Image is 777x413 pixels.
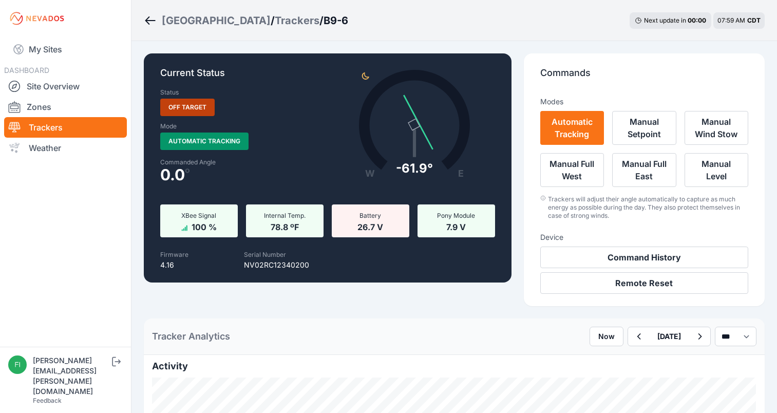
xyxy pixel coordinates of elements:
span: Off Target [160,99,215,116]
span: CDT [747,16,761,24]
a: [GEOGRAPHIC_DATA] [162,13,271,28]
div: Trackers will adjust their angle automatically to capture as much energy as possible during the d... [548,195,748,220]
h3: Modes [540,97,563,107]
p: Commands [540,66,748,88]
button: Manual Setpoint [612,111,676,145]
label: Commanded Angle [160,158,321,166]
span: 7.9 V [446,220,466,232]
span: 0.0 [160,168,185,181]
span: Next update in [644,16,686,24]
button: Manual Full West [540,153,604,187]
div: -61.9° [396,160,433,177]
a: Site Overview [4,76,127,97]
span: Internal Temp. [264,212,306,219]
div: [PERSON_NAME][EMAIL_ADDRESS][PERSON_NAME][DOMAIN_NAME] [33,355,110,397]
span: 100 % [192,220,217,232]
p: 4.16 [160,260,188,270]
p: NV02RC12340200 [244,260,309,270]
h3: Device [540,232,748,242]
button: Manual Wind Stow [685,111,748,145]
button: Now [590,327,623,346]
label: Serial Number [244,251,286,258]
span: Battery [359,212,381,219]
span: XBee Signal [181,212,216,219]
h2: Activity [152,359,756,373]
span: DASHBOARD [4,66,49,74]
span: 26.7 V [357,220,383,232]
a: Trackers [275,13,319,28]
button: Manual Full East [612,153,676,187]
button: Automatic Tracking [540,111,604,145]
span: 78.8 ºF [271,220,299,232]
button: Manual Level [685,153,748,187]
img: fidel.lopez@prim.com [8,355,27,374]
a: Trackers [4,117,127,138]
h3: B9-6 [324,13,348,28]
p: Current Status [160,66,495,88]
a: Weather [4,138,127,158]
span: / [319,13,324,28]
button: [DATE] [649,327,689,346]
div: 00 : 00 [688,16,706,25]
span: 07:59 AM [717,16,745,24]
a: Feedback [33,397,62,404]
button: Remote Reset [540,272,748,294]
h2: Tracker Analytics [152,329,230,344]
span: / [271,13,275,28]
nav: Breadcrumb [144,7,348,34]
span: Automatic Tracking [160,133,249,150]
a: My Sites [4,37,127,62]
label: Firmware [160,251,188,258]
button: Command History [540,247,748,268]
span: º [185,168,190,177]
a: Zones [4,97,127,117]
label: Mode [160,122,177,130]
span: Pony Module [437,212,475,219]
img: Nevados [8,10,66,27]
label: Status [160,88,179,97]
